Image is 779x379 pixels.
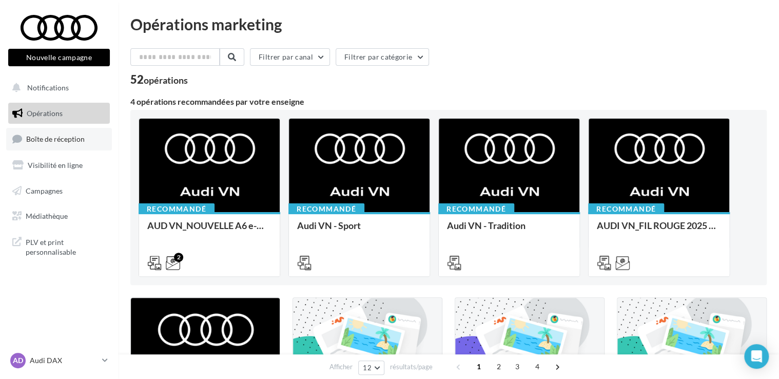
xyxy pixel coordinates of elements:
[509,358,525,375] span: 3
[8,351,110,370] a: AD Audi DAX
[329,362,353,372] span: Afficher
[288,203,364,215] div: Recommandé
[336,48,429,66] button: Filtrer par catégorie
[13,355,23,366] span: AD
[597,220,721,241] div: AUDI VN_FIL ROUGE 2025 - A1, Q2, Q3, Q5 et Q4 e-tron
[27,83,69,92] span: Notifications
[471,358,487,375] span: 1
[174,253,183,262] div: 2
[130,74,188,85] div: 52
[6,128,112,150] a: Boîte de réception
[588,203,664,215] div: Recommandé
[529,358,546,375] span: 4
[147,220,271,241] div: AUD VN_NOUVELLE A6 e-tron
[438,203,514,215] div: Recommandé
[27,109,63,118] span: Opérations
[26,235,106,257] span: PLV et print personnalisable
[26,135,85,143] span: Boîte de réception
[28,161,83,169] span: Visibilité en ligne
[30,355,98,366] p: Audi DAX
[144,75,188,85] div: opérations
[358,361,384,375] button: 12
[6,205,112,227] a: Médiathèque
[26,186,63,195] span: Campagnes
[363,364,372,372] span: 12
[139,203,215,215] div: Recommandé
[8,49,110,66] button: Nouvelle campagne
[6,155,112,176] a: Visibilité en ligne
[491,358,507,375] span: 2
[6,103,112,124] a: Opérations
[130,16,767,32] div: Opérations marketing
[6,231,112,261] a: PLV et print personnalisable
[297,220,421,241] div: Audi VN - Sport
[130,98,767,106] div: 4 opérations recommandées par votre enseigne
[26,212,68,220] span: Médiathèque
[250,48,330,66] button: Filtrer par canal
[6,180,112,202] a: Campagnes
[447,220,571,241] div: Audi VN - Tradition
[744,344,769,369] div: Open Intercom Messenger
[390,362,433,372] span: résultats/page
[6,77,108,99] button: Notifications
